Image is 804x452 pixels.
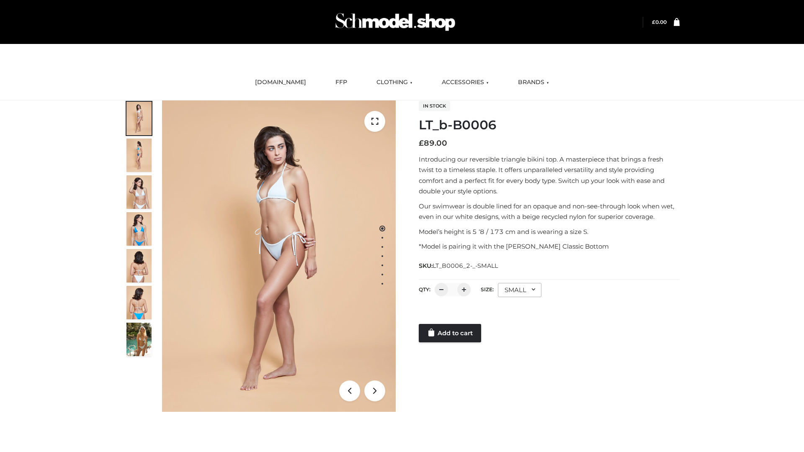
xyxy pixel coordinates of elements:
[652,19,667,25] a: £0.00
[249,73,312,92] a: [DOMAIN_NAME]
[126,175,152,209] img: ArielClassicBikiniTop_CloudNine_AzureSky_OW114ECO_3-scaled.jpg
[126,139,152,172] img: ArielClassicBikiniTop_CloudNine_AzureSky_OW114ECO_2-scaled.jpg
[481,286,494,293] label: Size:
[419,201,680,222] p: Our swimwear is double lined for an opaque and non-see-through look when wet, even in our white d...
[419,101,450,111] span: In stock
[419,241,680,252] p: *Model is pairing it with the [PERSON_NAME] Classic Bottom
[512,73,555,92] a: BRANDS
[419,324,481,342] a: Add to cart
[126,249,152,282] img: ArielClassicBikiniTop_CloudNine_AzureSky_OW114ECO_7-scaled.jpg
[419,154,680,197] p: Introducing our reversible triangle bikini top. A masterpiece that brings a fresh twist to a time...
[126,102,152,135] img: ArielClassicBikiniTop_CloudNine_AzureSky_OW114ECO_1-scaled.jpg
[126,286,152,319] img: ArielClassicBikiniTop_CloudNine_AzureSky_OW114ECO_8-scaled.jpg
[435,73,495,92] a: ACCESSORIES
[162,100,396,412] img: ArielClassicBikiniTop_CloudNine_AzureSky_OW114ECO_1
[329,73,353,92] a: FFP
[419,139,424,148] span: £
[419,286,430,293] label: QTY:
[652,19,667,25] bdi: 0.00
[498,283,541,297] div: SMALL
[370,73,419,92] a: CLOTHING
[652,19,655,25] span: £
[126,212,152,246] img: ArielClassicBikiniTop_CloudNine_AzureSky_OW114ECO_4-scaled.jpg
[419,118,680,133] h1: LT_b-B0006
[332,5,458,39] img: Schmodel Admin 964
[126,323,152,356] img: Arieltop_CloudNine_AzureSky2.jpg
[433,262,498,270] span: LT_B0006_2-_-SMALL
[419,226,680,237] p: Model’s height is 5 ‘8 / 173 cm and is wearing a size S.
[419,139,447,148] bdi: 89.00
[419,261,499,271] span: SKU:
